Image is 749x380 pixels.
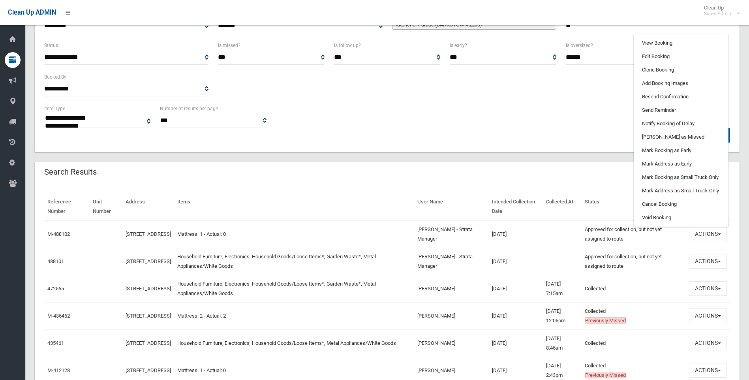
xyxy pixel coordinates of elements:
a: [PERSON_NAME] as Missed [634,130,728,144]
a: Resend Confirmation [634,90,728,103]
td: [DATE] [489,329,543,357]
a: Mark Booking as Small Truck Only [634,171,728,184]
button: Actions [689,309,727,323]
td: [DATE] [489,248,543,275]
label: Item Type [44,104,65,113]
a: Clone Booking [634,63,728,77]
a: Void Booking [634,211,728,224]
button: Actions [689,363,727,378]
a: [STREET_ADDRESS] [126,313,171,319]
a: 435461 [47,340,64,346]
td: [PERSON_NAME] - Strata Manager [414,248,489,275]
label: Is oversized? [566,41,593,50]
a: Mark Address as Early [634,157,728,171]
td: [DATE] [489,275,543,302]
td: Household Furniture, Electronics, Household Goods/Loose Items*, Garden Waste*, Metal Appliances/W... [174,248,414,275]
td: [DATE] [489,220,543,248]
a: Mark Booking as Early [634,144,728,157]
td: Mattress: 1 - Actual: 0 [174,220,414,248]
a: M-435462 [47,313,70,319]
header: Search Results [35,164,106,180]
th: Intended Collection Date [489,193,543,220]
td: [DATE] 12:05pm [543,302,582,329]
th: Unit Number [90,193,122,220]
a: [STREET_ADDRESS] [126,367,171,373]
td: Collected [582,302,686,329]
a: [STREET_ADDRESS] [126,258,171,264]
th: Address [122,193,174,220]
a: View Booking [634,36,728,50]
th: Collected At [543,193,582,220]
th: Status [582,193,686,220]
button: Actions [689,336,727,350]
span: Previously Missed [585,372,626,378]
span: Previously Missed [585,317,626,324]
th: Reference Number [44,193,90,220]
a: Add Booking Images [634,77,728,90]
button: Actions [689,227,727,241]
a: Cancel Booking [634,198,728,211]
label: Booked By [44,73,66,81]
td: [DATE] [489,302,543,329]
a: 488101 [47,258,64,264]
td: [PERSON_NAME] [414,302,489,329]
td: Household Furniture, Electronics, Household Goods/Loose Items*, Metal Appliances/White Goods [174,329,414,357]
a: M-488102 [47,231,70,237]
td: Collected [582,275,686,302]
td: [DATE] 8:45am [543,329,582,357]
a: Mark Address as Small Truck Only [634,184,728,198]
td: Mattress: 2 - Actual: 2 [174,302,414,329]
label: Is early? [450,41,467,50]
span: Clean Up [700,5,739,17]
button: Actions [689,254,727,269]
a: 472565 [47,286,64,292]
label: Number of results per page [160,104,218,113]
a: M-412128 [47,367,70,373]
span: Clean Up ADMIN [8,9,56,16]
a: Edit Booking [634,50,728,63]
td: Household Furniture, Electronics, Household Goods/Loose Items*, Garden Waste*, Metal Appliances/W... [174,275,414,302]
th: User Name [414,193,489,220]
td: [PERSON_NAME] - Strata Manager [414,220,489,248]
a: Send Reminder [634,103,728,117]
small: Super Admin [704,11,731,17]
td: [PERSON_NAME] [414,275,489,302]
th: Items [174,193,414,220]
label: Is missed? [218,41,240,50]
button: Actions [689,281,727,296]
td: Approved for collection, but not yet assigned to route [582,248,686,275]
td: [DATE] 7:15am [543,275,582,302]
td: Approved for collection, but not yet assigned to route [582,220,686,248]
a: [STREET_ADDRESS] [126,340,171,346]
a: Notify Booking of Delay [634,117,728,130]
a: [STREET_ADDRESS] [126,286,171,292]
a: [STREET_ADDRESS] [126,231,171,237]
label: Is follow up? [334,41,361,50]
label: Status [44,41,58,50]
td: Collected [582,329,686,357]
td: [PERSON_NAME] [414,329,489,357]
